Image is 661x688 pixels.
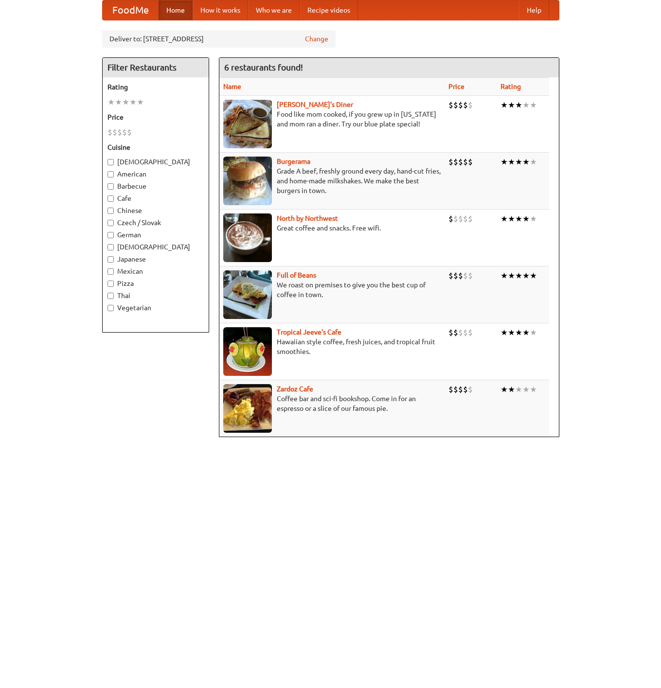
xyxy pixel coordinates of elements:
[305,34,328,44] a: Change
[522,157,530,167] li: ★
[103,0,159,20] a: FoodMe
[107,127,112,138] li: $
[468,384,473,395] li: $
[453,327,458,338] li: $
[515,213,522,224] li: ★
[122,97,129,107] li: ★
[107,181,204,191] label: Barbecue
[223,166,441,195] p: Grade A beef, freshly ground every day, hand-cut fries, and home-made milkshakes. We make the bes...
[500,100,508,110] li: ★
[500,213,508,224] li: ★
[223,83,241,90] a: Name
[277,101,353,108] a: [PERSON_NAME]'s Diner
[453,157,458,167] li: $
[463,100,468,110] li: $
[223,394,441,413] p: Coffee bar and sci-fi bookshop. Come in for an espresso or a slice of our famous pie.
[508,100,515,110] li: ★
[530,100,537,110] li: ★
[223,270,272,319] img: beans.jpg
[107,293,114,299] input: Thai
[107,195,114,202] input: Cafe
[107,291,204,300] label: Thai
[107,303,204,313] label: Vegetarian
[277,214,338,222] b: North by Northwest
[515,100,522,110] li: ★
[453,270,458,281] li: $
[223,327,272,376] img: jeeves.jpg
[107,171,114,177] input: American
[107,97,115,107] li: ★
[515,157,522,167] li: ★
[458,157,463,167] li: $
[522,384,530,395] li: ★
[107,157,204,167] label: [DEMOGRAPHIC_DATA]
[519,0,549,20] a: Help
[468,270,473,281] li: $
[515,327,522,338] li: ★
[277,158,310,165] b: Burgerama
[223,100,272,148] img: sallys.jpg
[117,127,122,138] li: $
[530,270,537,281] li: ★
[137,97,144,107] li: ★
[453,213,458,224] li: $
[500,157,508,167] li: ★
[458,327,463,338] li: $
[508,213,515,224] li: ★
[468,157,473,167] li: $
[107,183,114,190] input: Barbecue
[448,100,453,110] li: $
[522,213,530,224] li: ★
[463,213,468,224] li: $
[107,169,204,179] label: American
[223,109,441,129] p: Food like mom cooked, if you grew up in [US_STATE] and mom ran a diner. Try our blue plate special!
[463,157,468,167] li: $
[530,157,537,167] li: ★
[522,100,530,110] li: ★
[453,384,458,395] li: $
[468,327,473,338] li: $
[463,327,468,338] li: $
[448,213,453,224] li: $
[107,230,204,240] label: German
[448,270,453,281] li: $
[508,270,515,281] li: ★
[107,266,204,276] label: Mexican
[112,127,117,138] li: $
[500,270,508,281] li: ★
[508,384,515,395] li: ★
[463,384,468,395] li: $
[463,270,468,281] li: $
[107,208,114,214] input: Chinese
[107,142,204,152] h5: Cuisine
[448,327,453,338] li: $
[530,213,537,224] li: ★
[277,328,341,336] a: Tropical Jeeve's Cafe
[107,281,114,287] input: Pizza
[107,279,204,288] label: Pizza
[115,97,122,107] li: ★
[500,83,521,90] a: Rating
[223,223,441,233] p: Great coffee and snacks. Free wifi.
[453,100,458,110] li: $
[107,232,114,238] input: German
[223,213,272,262] img: north.jpg
[277,385,313,393] a: Zardoz Cafe
[468,213,473,224] li: $
[458,270,463,281] li: $
[127,127,132,138] li: $
[107,256,114,263] input: Japanese
[224,63,303,72] ng-pluralize: 6 restaurants found!
[515,384,522,395] li: ★
[107,305,114,311] input: Vegetarian
[448,157,453,167] li: $
[107,220,114,226] input: Czech / Slovak
[500,327,508,338] li: ★
[159,0,193,20] a: Home
[248,0,300,20] a: Who we are
[107,82,204,92] h5: Rating
[107,112,204,122] h5: Price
